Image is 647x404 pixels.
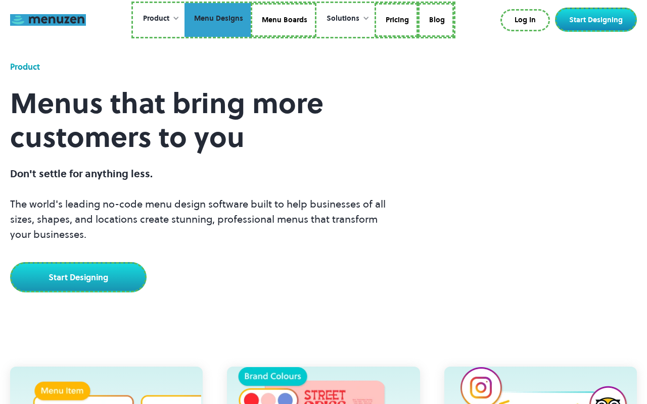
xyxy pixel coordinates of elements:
div: Solutions [316,3,375,34]
a: Start Designing [555,8,637,32]
a: Pricing [375,3,418,37]
a: Log In [500,9,550,31]
p: The world's leading no-code menu design software built to help businesses of all sizes, shapes, a... [10,166,398,242]
div: Solutions [327,13,359,24]
span: Don't settle for anything less. [10,167,153,181]
div: Product [133,3,184,34]
a: Menu Boards [251,3,316,37]
a: Start Designing [10,262,147,292]
div: Product [10,61,40,73]
a: Blog [418,3,454,37]
h1: Menus that bring more customers to you [10,86,398,154]
a: Menu Designs [184,3,251,37]
div: Product [143,13,169,24]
